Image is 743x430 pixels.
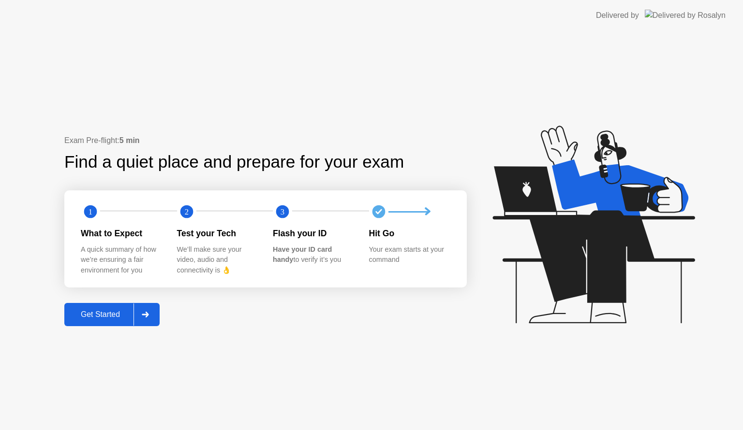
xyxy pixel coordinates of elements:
div: Get Started [67,310,134,319]
div: We’ll make sure your video, audio and connectivity is 👌 [177,244,258,276]
div: Your exam starts at your command [369,244,450,265]
div: Find a quiet place and prepare for your exam [64,149,405,175]
div: Delivered by [596,10,639,21]
button: Get Started [64,303,160,326]
text: 1 [89,207,92,216]
div: Exam Pre-flight: [64,135,467,146]
b: 5 min [119,136,140,144]
div: to verify it’s you [273,244,354,265]
text: 2 [184,207,188,216]
div: What to Expect [81,227,162,240]
div: Test your Tech [177,227,258,240]
div: A quick summary of how we’re ensuring a fair environment for you [81,244,162,276]
div: Flash your ID [273,227,354,240]
img: Delivered by Rosalyn [645,10,726,21]
text: 3 [281,207,284,216]
b: Have your ID card handy [273,245,332,264]
div: Hit Go [369,227,450,240]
